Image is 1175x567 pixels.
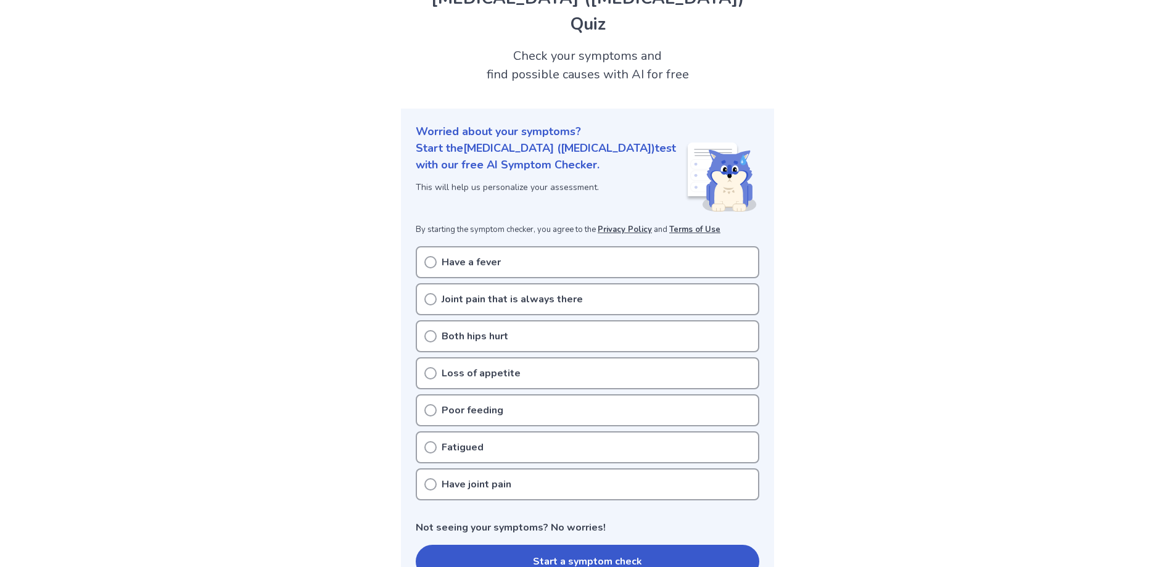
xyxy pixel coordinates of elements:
[416,140,685,173] p: Start the [MEDICAL_DATA] ([MEDICAL_DATA]) test with our free AI Symptom Checker.
[401,47,774,84] h2: Check your symptoms and find possible causes with AI for free
[416,123,759,140] p: Worried about your symptoms?
[685,143,757,212] img: Shiba
[442,477,511,492] p: Have joint pain
[442,292,583,307] p: Joint pain that is always there
[416,224,759,236] p: By starting the symptom checker, you agree to the and
[442,440,484,455] p: Fatigued
[442,366,521,381] p: Loss of appetite
[416,181,685,194] p: This will help us personalize your assessment.
[442,403,503,418] p: Poor feeding
[669,224,720,235] a: Terms of Use
[598,224,652,235] a: Privacy Policy
[442,329,508,344] p: Both hips hurt
[442,255,501,270] p: Have a fever
[416,520,759,535] p: Not seeing your symptoms? No worries!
